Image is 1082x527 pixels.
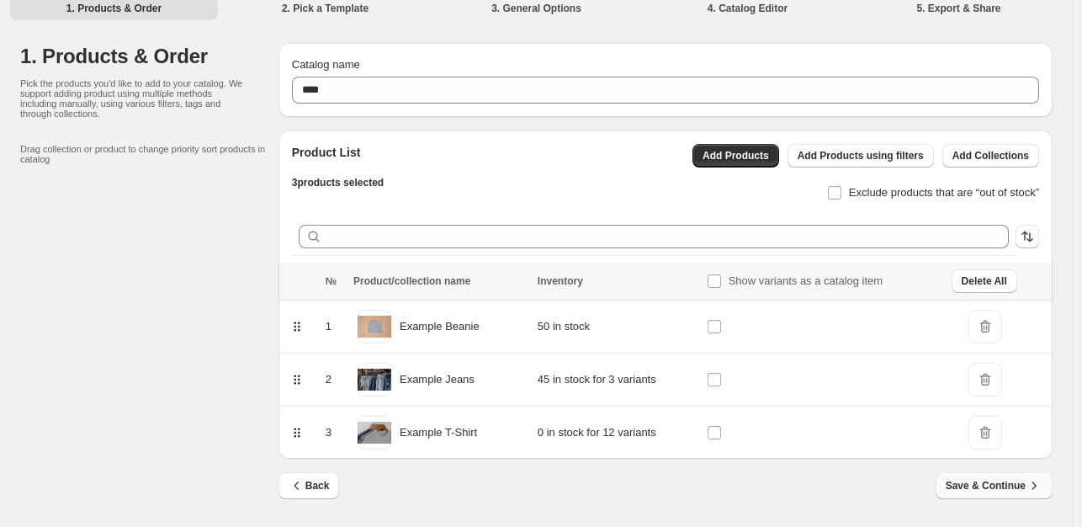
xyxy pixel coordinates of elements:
button: Delete All [952,269,1017,293]
span: 3 products selected [292,177,384,189]
span: Add Products [703,149,769,162]
p: Pick the products you'd like to add to your catalog. We support adding product using multiple met... [20,78,245,119]
button: Back [278,472,340,499]
span: 3 [326,426,331,439]
h2: Product List [292,144,384,161]
button: Add Products using filters [788,144,934,168]
span: Add Products using filters [798,149,924,162]
span: № [326,275,337,287]
p: Example Jeans [400,371,475,388]
span: Add Collections [952,149,1029,162]
div: Inventory [538,274,697,288]
button: Add Products [692,144,779,168]
span: Exclude products that are “out of stock” [849,186,1039,199]
h1: 1. Products & Order [20,43,278,70]
td: 0 in stock for 12 variants [533,407,702,460]
span: 2 [326,373,331,386]
p: Example Beanie [400,318,480,335]
span: Back [289,477,330,494]
td: 50 in stock [533,301,702,354]
span: 1 [326,320,331,333]
p: Example T-Shirt [400,424,477,441]
td: 45 in stock for 3 variants [533,354,702,407]
span: Catalog name [292,58,360,71]
button: Save & Continue [936,472,1053,499]
span: Delete All [962,274,1007,288]
span: Product/collection name [353,275,470,287]
p: Drag collection or product to change priority sort products in catalog [20,144,278,164]
span: Show variants as a catalog item [729,274,883,287]
button: Add Collections [942,144,1039,168]
span: Save & Continue [946,477,1042,494]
